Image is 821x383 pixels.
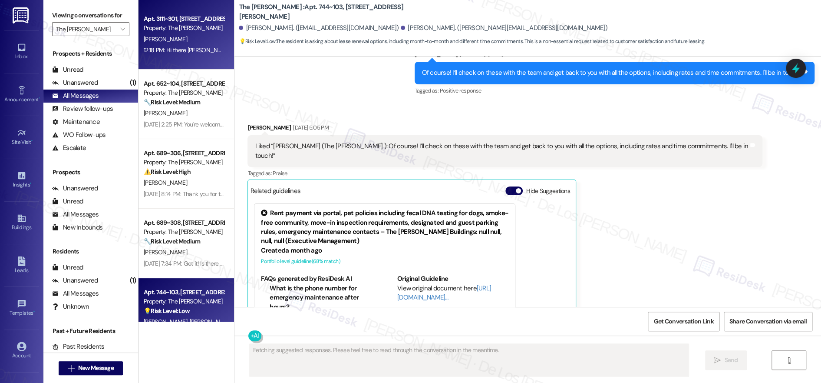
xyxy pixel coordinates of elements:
[144,158,224,167] div: Property: The [PERSON_NAME]
[52,65,83,74] div: Unread
[648,312,719,331] button: Get Conversation Link
[144,14,224,23] div: Apt. 3111~301, [STREET_ADDRESS][PERSON_NAME]
[439,87,481,94] span: Positive response
[52,342,105,351] div: Past Residents
[31,138,33,144] span: •
[52,9,129,22] label: Viewing conversations for
[144,288,224,297] div: Apt. 744~103, [STREET_ADDRESS][PERSON_NAME]
[261,209,508,246] div: Rent payment via portal, pet policies including fecal DNA testing for dogs, smoke-free community,...
[128,76,138,90] div: (1)
[653,317,713,326] span: Get Conversation Link
[239,3,412,21] b: The [PERSON_NAME] : Apt. 744~103, [STREET_ADDRESS][PERSON_NAME]
[261,246,508,255] div: Created a month ago
[729,317,807,326] span: Share Conversation via email
[144,79,224,88] div: Apt. 652~104, [STREET_ADDRESS][PERSON_NAME]
[144,297,224,306] div: Property: The [PERSON_NAME]
[261,257,508,266] div: Portfolio level guideline ( 68 % match)
[4,296,39,320] a: Templates •
[52,197,83,206] div: Unread
[120,26,125,33] i: 
[291,123,329,132] div: [DATE] 5:05 PM
[273,170,287,177] span: Praise
[78,363,114,373] span: New Message
[415,84,815,97] div: Tagged as:
[144,260,325,267] div: [DATE] 7:34 PM: Got it! Is there anything else I can assist you with [DATE]?
[247,167,762,180] div: Tagged as:
[52,78,98,87] div: Unanswered
[526,187,570,196] label: Hide Suggestions
[401,23,607,33] div: [PERSON_NAME]. ([PERSON_NAME][EMAIL_ADDRESS][DOMAIN_NAME])
[144,307,190,315] strong: 💡 Risk Level: Low
[397,284,491,302] a: [URL][DOMAIN_NAME]…
[4,211,39,234] a: Buildings
[30,180,31,187] span: •
[59,361,123,375] button: New Message
[4,126,39,149] a: Site Visit •
[52,263,83,272] div: Unread
[144,227,224,236] div: Property: The [PERSON_NAME]
[43,168,138,177] div: Prospects
[270,284,373,312] li: What is the phone number for emergency maintenance after hours?
[52,289,99,298] div: All Messages
[247,123,762,135] div: [PERSON_NAME]
[52,210,99,219] div: All Messages
[52,104,113,113] div: Review follow-ups
[52,143,86,153] div: Escalate
[4,168,39,192] a: Insights •
[4,254,39,277] a: Leads
[397,284,509,303] div: View original document here
[13,7,30,23] img: ResiDesk Logo
[43,247,138,256] div: Residents
[786,357,792,364] i: 
[39,95,40,101] span: •
[56,22,115,36] input: All communities
[250,344,689,376] textarea: Fetching suggested responses. Please feel free to read through the conversation in the meantime.
[705,350,747,370] button: Send
[4,339,39,363] a: Account
[144,218,224,227] div: Apt. 689~308, [STREET_ADDRESS][PERSON_NAME]
[261,274,351,283] b: FAQs generated by ResiDesk AI
[144,120,506,128] div: [DATE] 2:25 PM: You're welcome! I heard back from the team, and they’ll be reaching out to the la...
[144,248,187,256] span: [PERSON_NAME]
[144,149,224,158] div: Apt. 689~306, [STREET_ADDRESS][PERSON_NAME]
[144,237,200,245] strong: 🔧 Risk Level: Medium
[144,168,191,176] strong: ⚠️ Risk Level: High
[128,274,138,287] div: (1)
[68,365,74,372] i: 
[144,179,187,187] span: [PERSON_NAME]
[52,184,98,193] div: Unanswered
[190,318,233,326] span: [PERSON_NAME]
[144,109,187,117] span: [PERSON_NAME]
[422,68,801,77] div: Of course! I’ll check on these with the team and get back to you with all the options, including ...
[239,38,275,45] strong: 💡 Risk Level: Low
[43,326,138,336] div: Past + Future Residents
[724,356,738,365] span: Send
[52,223,102,232] div: New Inbounds
[250,187,300,199] div: Related guidelines
[52,117,100,127] div: Maintenance
[397,274,448,283] b: Original Guideline
[52,302,89,311] div: Unknown
[255,142,748,160] div: Liked “[PERSON_NAME] (The [PERSON_NAME] ): Of course! I’ll check on these with the team and get b...
[43,49,138,58] div: Prospects + Residents
[144,23,224,33] div: Property: The [PERSON_NAME]
[52,91,99,100] div: All Messages
[144,46,643,54] div: 12:18 PM: Hi there [PERSON_NAME]! I just wanted to check in and ask if you are happy with your ho...
[144,98,200,106] strong: 🔧 Risk Level: Medium
[714,357,721,364] i: 
[144,318,190,326] span: [PERSON_NAME]
[144,88,224,97] div: Property: The [PERSON_NAME]
[724,312,812,331] button: Share Conversation via email
[144,35,187,43] span: [PERSON_NAME]
[52,276,98,285] div: Unanswered
[33,309,35,315] span: •
[239,23,399,33] div: [PERSON_NAME]. ([EMAIL_ADDRESS][DOMAIN_NAME])
[239,37,705,46] span: : The resident is asking about lease renewal options, including month-to-month and different time...
[4,40,39,63] a: Inbox
[52,130,106,140] div: WO Follow-ups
